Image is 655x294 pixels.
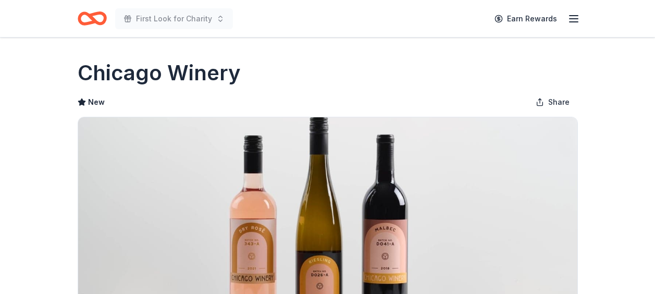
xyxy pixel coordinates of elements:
[136,13,212,25] span: First Look for Charity
[78,58,241,88] h1: Chicago Winery
[88,96,105,108] span: New
[548,96,570,108] span: Share
[527,92,578,113] button: Share
[115,8,233,29] button: First Look for Charity
[78,6,107,31] a: Home
[488,9,563,28] a: Earn Rewards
